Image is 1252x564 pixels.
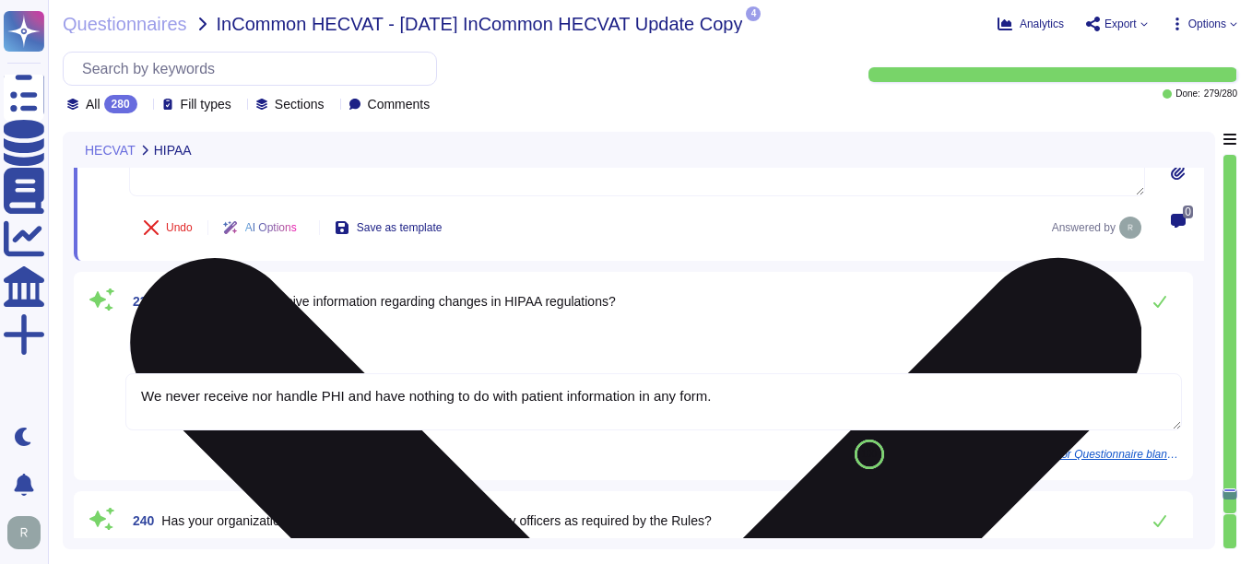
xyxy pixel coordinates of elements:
button: user [4,512,53,553]
span: Sections [275,98,325,111]
textarea: We never receive nor handle PHI and have nothing to do with patient information in any form. [125,373,1182,430]
span: 4 [746,6,761,21]
span: Comments [368,98,431,111]
input: Search by keywords [73,53,436,85]
span: Done: [1175,89,1200,99]
span: 240 [125,514,154,527]
span: Fill types [181,98,231,111]
span: HIPAA [154,144,192,157]
img: user [1119,217,1141,239]
span: Analytics [1020,18,1064,29]
span: 100 [861,449,877,459]
div: 280 [104,95,137,113]
img: user [7,516,41,549]
span: 239 [125,295,154,308]
span: Questionnaires [63,15,187,33]
span: 0 [1183,206,1193,218]
span: Options [1188,18,1226,29]
span: Export [1104,18,1137,29]
button: Analytics [998,17,1064,31]
span: HECVAT [85,144,136,157]
span: All [86,98,100,111]
span: InCommon HECVAT - [DATE] InCommon HECVAT Update Copy [217,15,743,33]
span: 279 / 280 [1204,89,1237,99]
